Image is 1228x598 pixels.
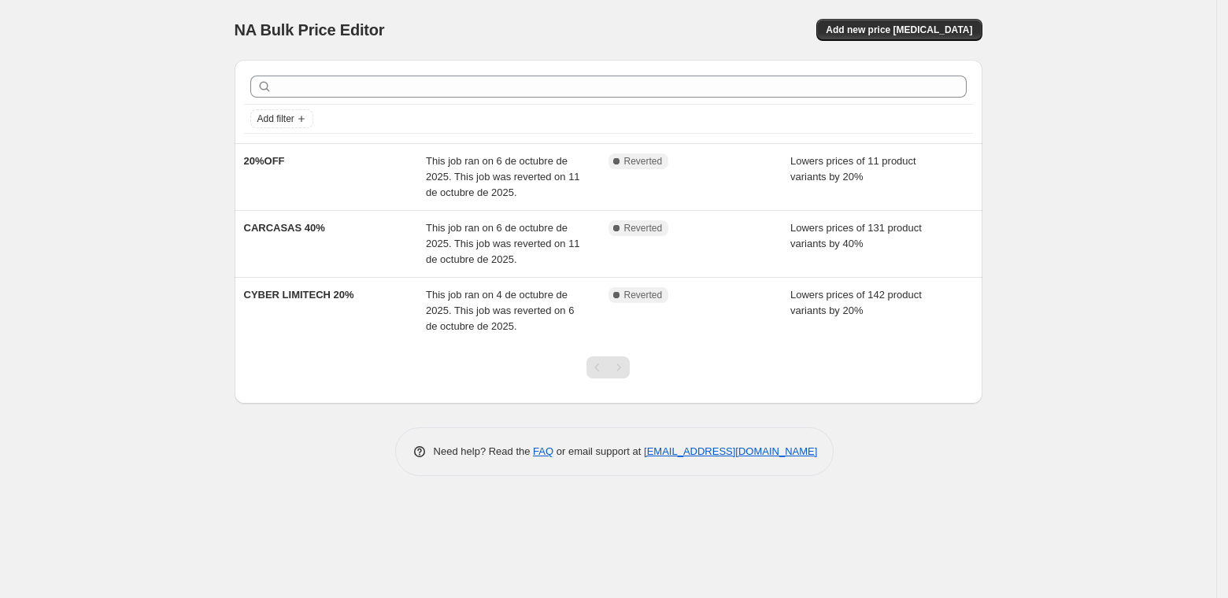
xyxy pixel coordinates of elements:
[426,289,574,332] span: This job ran on 4 de octubre de 2025. This job was reverted on 6 de octubre de 2025.
[244,155,285,167] span: 20%OFF
[624,222,663,234] span: Reverted
[586,356,630,378] nav: Pagination
[244,222,325,234] span: CARCASAS 40%
[790,289,922,316] span: Lowers prices of 142 product variants by 20%
[235,21,385,39] span: NA Bulk Price Editor
[250,109,313,128] button: Add filter
[790,222,922,249] span: Lowers prices of 131 product variants by 40%
[553,445,644,457] span: or email support at
[790,155,916,183] span: Lowers prices of 11 product variants by 20%
[624,289,663,301] span: Reverted
[533,445,553,457] a: FAQ
[816,19,982,41] button: Add new price [MEDICAL_DATA]
[624,155,663,168] span: Reverted
[426,155,580,198] span: This job ran on 6 de octubre de 2025. This job was reverted on 11 de octubre de 2025.
[426,222,580,265] span: This job ran on 6 de octubre de 2025. This job was reverted on 11 de octubre de 2025.
[644,445,817,457] a: [EMAIL_ADDRESS][DOMAIN_NAME]
[434,445,534,457] span: Need help? Read the
[244,289,354,301] span: CYBER LIMITECH 20%
[826,24,972,36] span: Add new price [MEDICAL_DATA]
[257,113,294,125] span: Add filter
